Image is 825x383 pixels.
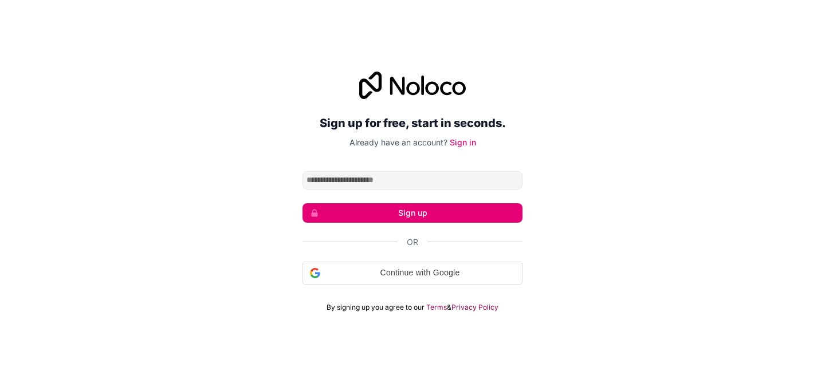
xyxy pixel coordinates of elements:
div: Continue with Google [302,262,522,285]
span: Continue with Google [325,267,515,279]
button: Sign up [302,203,522,223]
span: Or [407,236,418,248]
h2: Sign up for free, start in seconds. [302,113,522,133]
span: & [447,303,451,312]
a: Terms [426,303,447,312]
span: Already have an account? [349,137,447,147]
a: Sign in [450,137,476,147]
input: Email address [302,171,522,189]
span: By signing up you agree to our [327,303,425,312]
a: Privacy Policy [451,303,498,312]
